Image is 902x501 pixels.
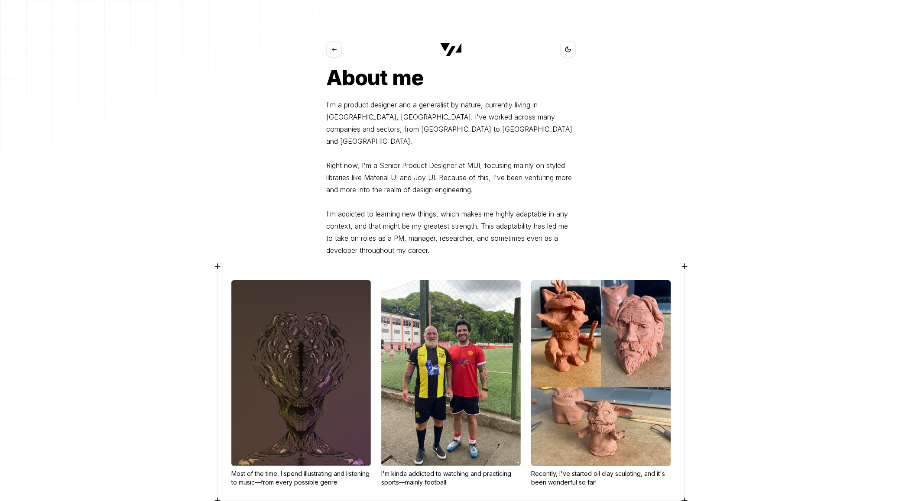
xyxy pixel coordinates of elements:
figcaption: Most of the time, I spend illustrating and listening to music—from every possible genre. [231,469,371,487]
figcaption: I'm kinda addicted to watching and practicing sports—mainly football. [381,469,521,487]
figcaption: Recently, I've started oil clay sculpting, and it's been wonderful so far! [531,469,671,487]
img: My dad and I ready to play some football [381,280,521,466]
p: I'm a product designer and a generalist by nature, currently living in [GEOGRAPHIC_DATA], [GEOGRA... [326,99,576,256]
img: An illustration of a clicker from Last Of Us game [231,280,371,466]
h1: About me [326,68,576,88]
img: Clay models of some characters [531,280,671,466]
